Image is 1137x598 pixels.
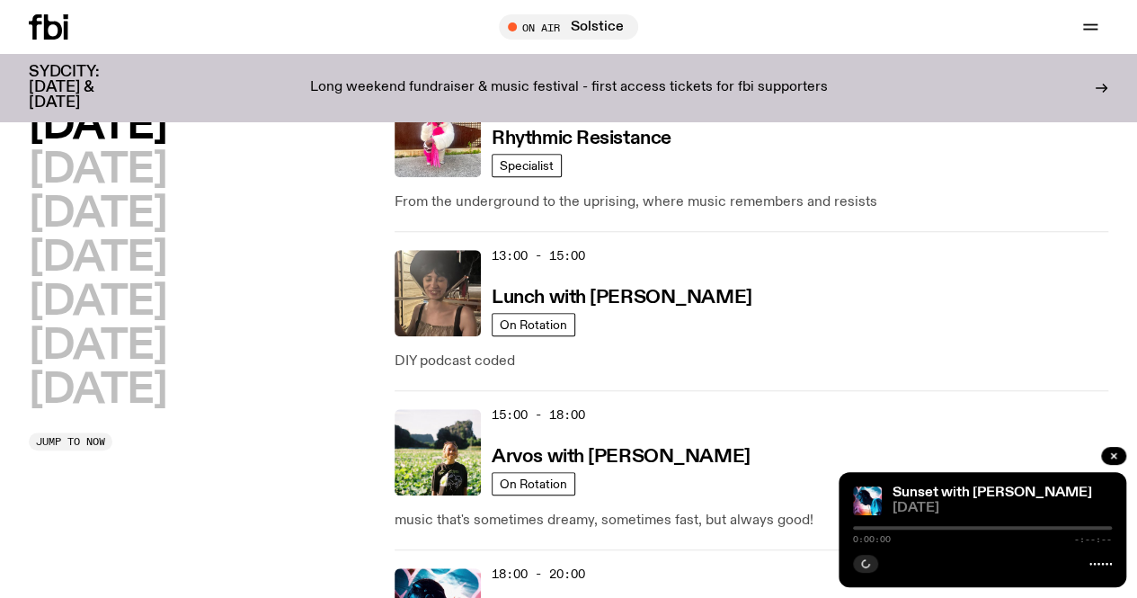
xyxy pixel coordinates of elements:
button: On AirSolstice [499,14,638,40]
span: 15:00 - 18:00 [492,406,585,424]
button: [DATE] [29,150,166,191]
p: music that's sometimes dreamy, sometimes fast, but always good! [395,510,1108,531]
h3: Lunch with [PERSON_NAME] [492,289,751,308]
span: On Rotation [500,318,567,332]
a: On Rotation [492,472,575,495]
a: On Rotation [492,313,575,336]
h3: Rhythmic Resistance [492,129,671,148]
button: [DATE] [29,106,166,147]
span: 18:00 - 20:00 [492,566,585,583]
a: Lunch with [PERSON_NAME] [492,285,751,308]
button: [DATE] [29,194,166,235]
img: Simon Caldwell stands side on, looking downwards. He has headphones on. Behind him is a brightly ... [853,486,882,515]
span: On Rotation [500,478,567,491]
button: [DATE] [29,370,166,411]
button: [DATE] [29,238,166,279]
a: Specialist [492,154,562,177]
button: [DATE] [29,282,166,323]
span: -:--:-- [1074,535,1112,544]
h3: SYDCITY: [DATE] & [DATE] [29,65,144,111]
a: Arvos with [PERSON_NAME] [492,444,750,467]
h3: Arvos with [PERSON_NAME] [492,448,750,467]
a: Rhythmic Resistance [492,126,671,148]
span: 0:00:00 [853,535,891,544]
button: [DATE] [29,326,166,367]
p: From the underground to the uprising, where music remembers and resists [395,192,1108,213]
a: Sunset with [PERSON_NAME] [893,486,1092,500]
button: Jump to now [29,433,112,451]
span: 13:00 - 15:00 [492,247,585,264]
span: Jump to now [36,437,105,447]
p: Long weekend fundraiser & music festival - first access tickets for fbi supporters [310,80,828,96]
span: [DATE] [893,502,1112,515]
img: Attu crouches on gravel in front of a brown wall. They are wearing a white fur coat with a hood, ... [395,91,481,177]
p: DIY podcast coded [395,351,1108,372]
span: Specialist [500,159,554,173]
img: Bri is smiling and wearing a black t-shirt. She is standing in front of a lush, green field. Ther... [395,409,481,495]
